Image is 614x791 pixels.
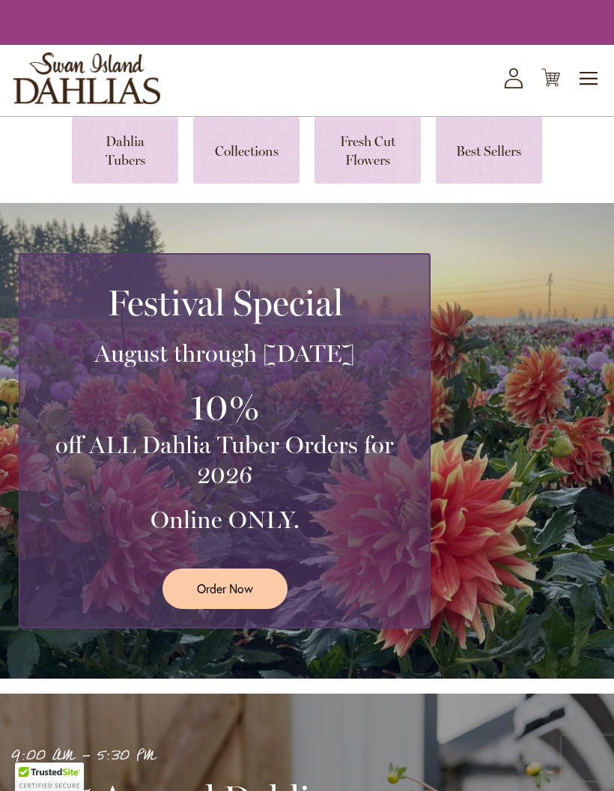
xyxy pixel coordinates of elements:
a: store logo [13,52,160,104]
h3: 10% [38,384,411,431]
h3: Online ONLY. [38,505,411,535]
h3: off ALL Dahlia Tuber Orders for 2026 [38,430,411,490]
h3: August through [DATE] [38,339,411,369]
a: Order Now [162,569,288,608]
h2: Festival Special [38,282,411,324]
span: Order Now [197,580,253,597]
